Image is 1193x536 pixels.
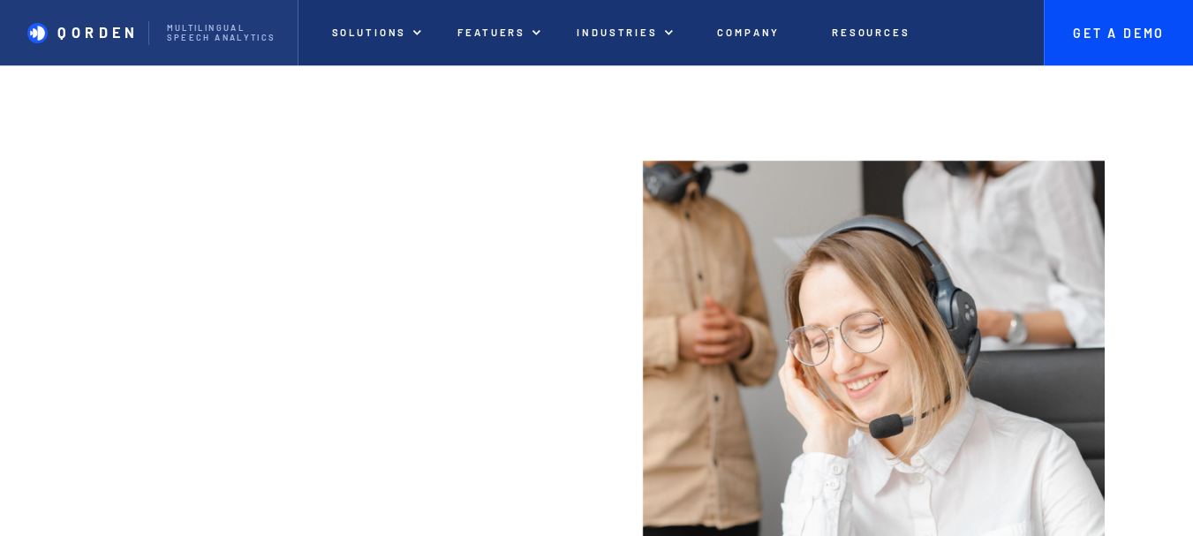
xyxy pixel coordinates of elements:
[457,26,525,39] p: Featuers
[332,26,407,39] p: Solutions
[717,26,780,39] p: Company
[1066,26,1172,41] p: Get A Demo
[167,23,280,43] p: Multilingual Speech analytics
[577,26,657,39] p: Industries
[57,24,139,41] p: QORDEN
[832,26,910,39] p: Resources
